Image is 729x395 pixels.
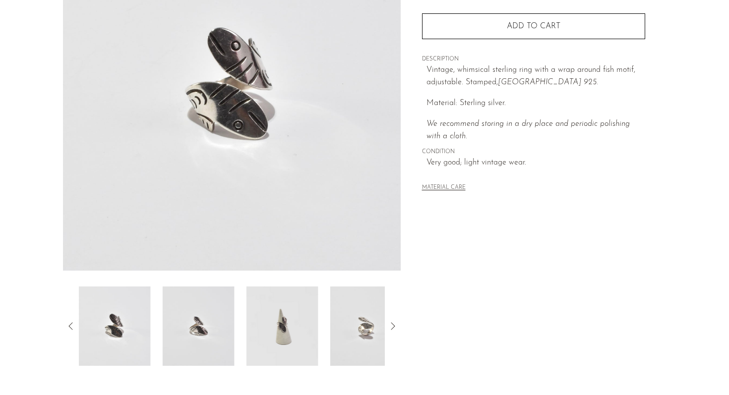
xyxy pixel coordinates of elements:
span: Add to cart [507,22,560,31]
span: Very good; light vintage wear. [426,157,645,169]
button: MATERIAL CARE [422,184,466,192]
img: Fish Wrap Ring [246,286,318,366]
p: Material: Sterling silver. [426,97,645,110]
i: We recommend storing in a dry place and periodic polishing with a cloth. [426,120,630,141]
img: Fish Wrap Ring [163,286,235,366]
img: Fish Wrap Ring [79,286,151,366]
span: DESCRIPTION [422,55,645,64]
img: Fish Wrap Ring [330,286,402,366]
button: Add to cart [422,13,645,39]
p: Vintage, whimsical sterling ring with a wrap around fish motif, adjustable. Stamped, [426,64,645,89]
em: [GEOGRAPHIC_DATA] 925. [498,78,598,86]
span: CONDITION [422,148,645,157]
